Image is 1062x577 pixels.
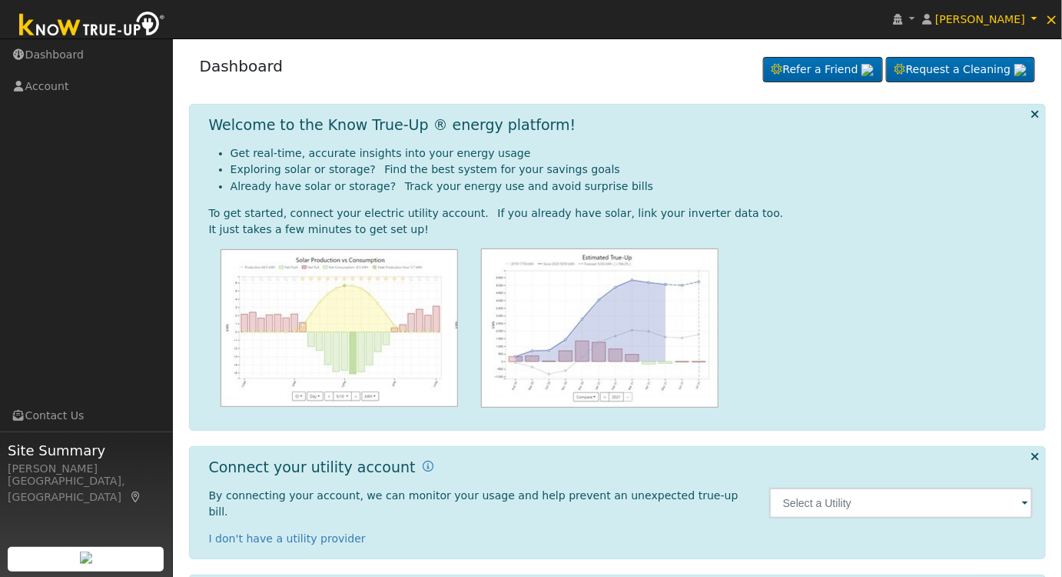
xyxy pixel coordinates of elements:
a: Refer a Friend [763,57,883,83]
span: [PERSON_NAME] [935,13,1025,25]
div: [GEOGRAPHIC_DATA], [GEOGRAPHIC_DATA] [8,473,164,505]
input: Select a Utility [769,488,1034,519]
img: retrieve [80,552,92,564]
div: To get started, connect your electric utility account. If you already have solar, link your inver... [209,205,1034,222]
a: Request a Cleaning [886,57,1035,83]
span: By connecting your account, we can monitor your usage and help prevent an unexpected true-up bill. [209,489,738,518]
a: Dashboard [200,57,284,75]
a: Map [129,491,143,503]
div: It just takes a few minutes to get set up! [209,222,1034,238]
span: × [1045,10,1058,28]
li: Get real-time, accurate insights into your energy usage [231,145,1034,162]
img: retrieve [1014,64,1027,76]
h1: Connect your utility account [209,459,416,476]
li: Already have solar or storage? Track your energy use and avoid surprise bills [231,178,1034,195]
div: [PERSON_NAME] [8,461,164,477]
a: I don't have a utility provider [209,532,366,545]
li: Exploring solar or storage? Find the best system for your savings goals [231,162,1034,178]
img: Know True-Up [12,8,173,43]
span: Site Summary [8,440,164,461]
img: retrieve [861,64,874,76]
h1: Welcome to the Know True-Up ® energy platform! [209,116,576,134]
